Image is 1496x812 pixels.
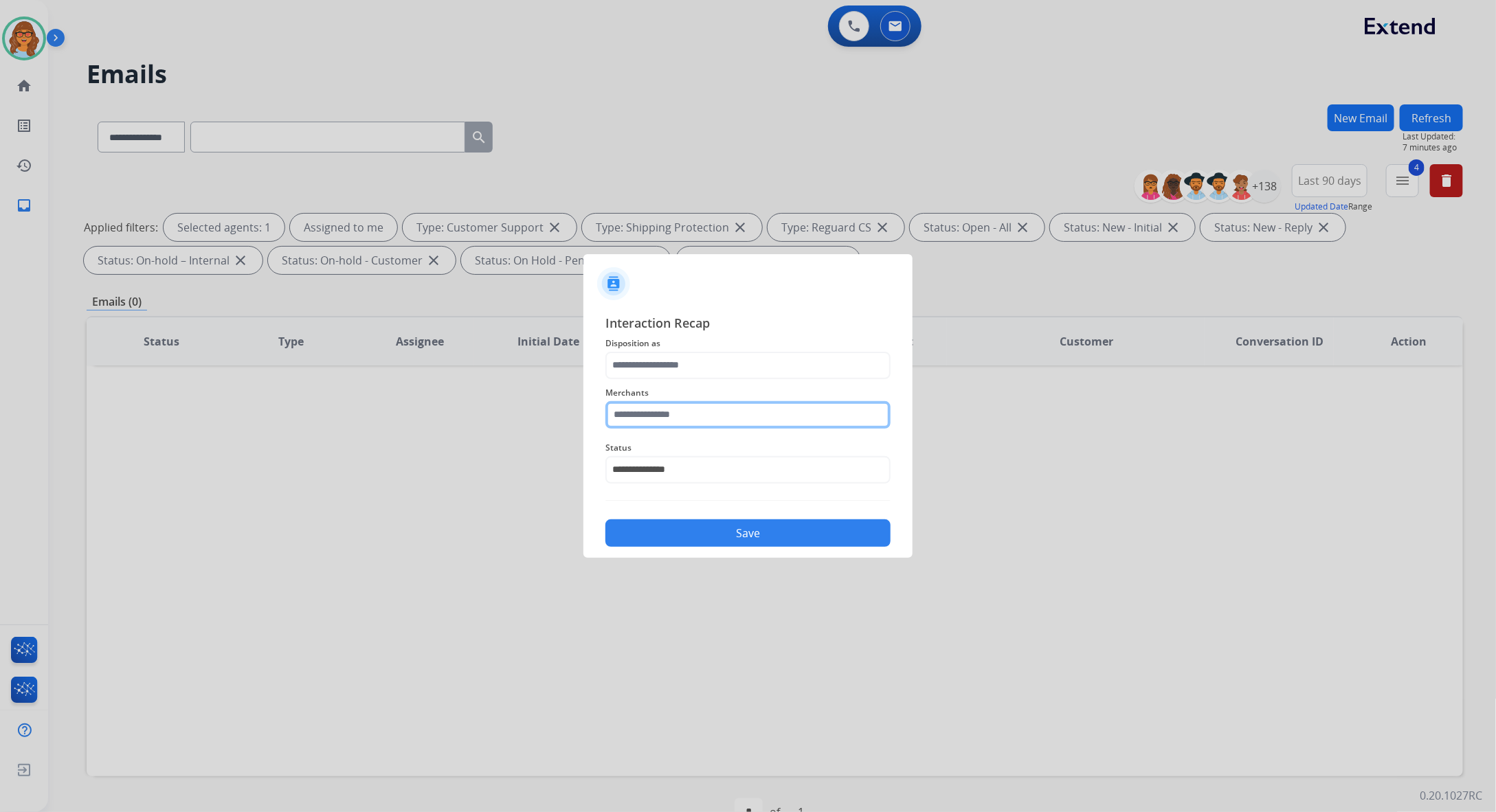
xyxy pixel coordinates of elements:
span: Status [605,440,891,456]
span: Interaction Recap [605,313,891,335]
button: Save [605,519,891,547]
p: 0.20.1027RC [1420,787,1482,804]
span: Disposition as [605,335,891,352]
img: contact-recap-line.svg [605,500,891,501]
span: Merchants [605,385,891,401]
img: contactIcon [597,267,630,300]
